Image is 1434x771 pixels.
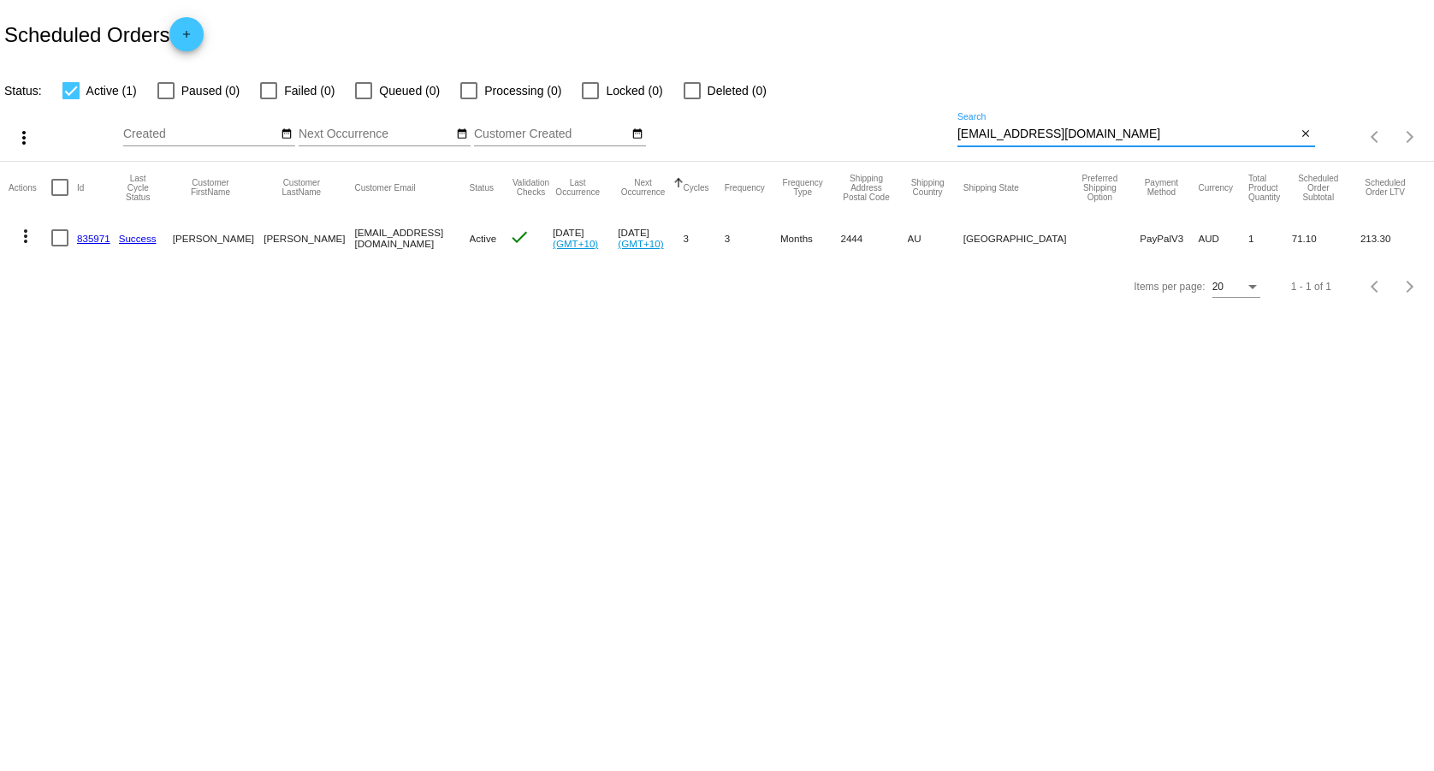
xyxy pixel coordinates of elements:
[509,162,553,213] mat-header-cell: Validation Checks
[1360,178,1410,197] button: Change sorting for LifetimeValue
[176,28,197,49] mat-icon: add
[553,178,602,197] button: Change sorting for LastOccurrenceUtc
[4,84,42,98] span: Status:
[379,80,440,101] span: Queued (0)
[1198,213,1248,263] mat-cell: AUD
[4,17,204,51] h2: Scheduled Orders
[470,182,494,193] button: Change sorting for Status
[1393,120,1427,154] button: Next page
[1359,120,1393,154] button: Previous page
[173,213,264,263] mat-cell: [PERSON_NAME]
[354,213,469,263] mat-cell: [EMAIL_ADDRESS][DOMAIN_NAME]
[963,213,1075,263] mat-cell: [GEOGRAPHIC_DATA]
[509,227,530,247] mat-icon: check
[840,174,892,202] button: Change sorting for ShippingPostcode
[1134,281,1205,293] div: Items per page:
[1248,213,1292,263] mat-cell: 1
[299,128,453,141] input: Next Occurrence
[281,128,293,141] mat-icon: date_range
[553,238,598,249] a: (GMT+10)
[1140,213,1198,263] mat-cell: PayPalV3
[86,80,137,101] span: Active (1)
[618,213,683,263] mat-cell: [DATE]
[618,178,667,197] button: Change sorting for NextOccurrenceUtc
[77,233,110,244] a: 835971
[1359,270,1393,304] button: Previous page
[780,178,826,197] button: Change sorting for FrequencyType
[264,213,354,263] mat-cell: [PERSON_NAME]
[181,80,240,101] span: Paused (0)
[119,174,157,202] button: Change sorting for LastProcessingCycleId
[1297,126,1315,144] button: Clear
[684,213,725,263] mat-cell: 3
[1212,281,1224,293] span: 20
[618,238,663,249] a: (GMT+10)
[484,80,561,101] span: Processing (0)
[1248,162,1292,213] mat-header-cell: Total Product Quantity
[1212,282,1260,294] mat-select: Items per page:
[456,128,468,141] mat-icon: date_range
[1292,174,1345,202] button: Change sorting for Subtotal
[957,128,1297,141] input: Search
[708,80,767,101] span: Deleted (0)
[1393,270,1427,304] button: Next page
[684,182,709,193] button: Change sorting for Cycles
[1198,182,1233,193] button: Change sorting for CurrencyIso
[123,128,277,141] input: Created
[963,182,1019,193] button: Change sorting for ShippingState
[725,182,765,193] button: Change sorting for Frequency
[15,226,36,246] mat-icon: more_vert
[1360,213,1425,263] mat-cell: 213.30
[354,182,415,193] button: Change sorting for CustomerEmail
[606,80,662,101] span: Locked (0)
[173,178,248,197] button: Change sorting for CustomerFirstName
[1075,174,1124,202] button: Change sorting for PreferredShippingOption
[474,128,628,141] input: Customer Created
[77,182,84,193] button: Change sorting for Id
[1140,178,1182,197] button: Change sorting for PaymentMethod.Type
[725,213,780,263] mat-cell: 3
[14,128,34,148] mat-icon: more_vert
[631,128,643,141] mat-icon: date_range
[264,178,339,197] button: Change sorting for CustomerLastName
[908,178,948,197] button: Change sorting for ShippingCountry
[9,162,51,213] mat-header-cell: Actions
[119,233,157,244] a: Success
[284,80,335,101] span: Failed (0)
[908,213,963,263] mat-cell: AU
[780,213,841,263] mat-cell: Months
[1292,213,1360,263] mat-cell: 71.10
[470,233,497,244] span: Active
[553,213,618,263] mat-cell: [DATE]
[1300,128,1312,141] mat-icon: close
[1291,281,1331,293] div: 1 - 1 of 1
[840,213,907,263] mat-cell: 2444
